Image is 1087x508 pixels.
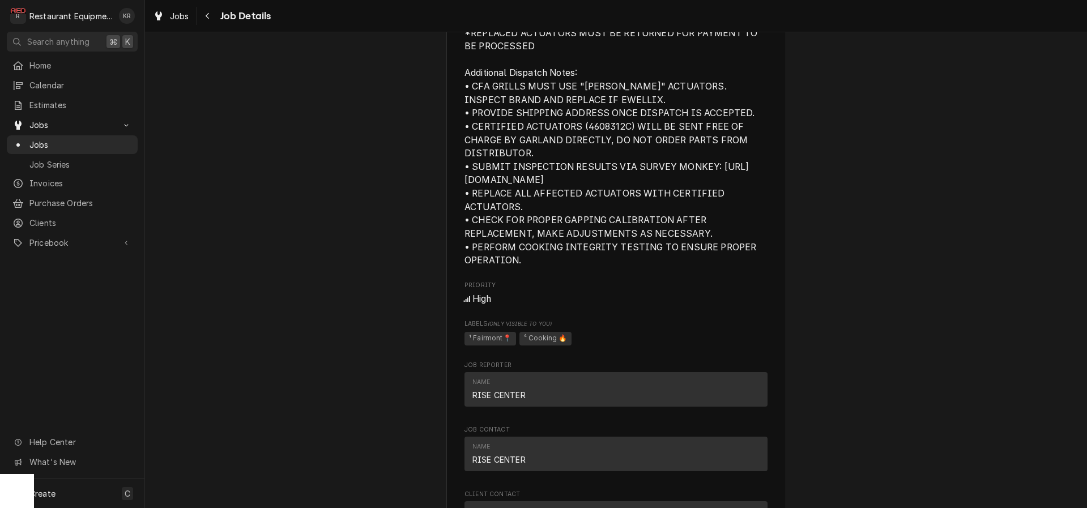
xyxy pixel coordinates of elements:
span: (Only Visible to You) [488,321,552,327]
a: Home [7,56,138,75]
span: Job Contact [464,425,768,434]
span: Help Center [29,436,131,448]
div: Name [472,442,491,451]
span: Calendar [29,79,132,91]
div: Contact [464,372,768,407]
span: ⌘ [109,36,117,48]
div: Job Reporter List [464,372,768,412]
div: Restaurant Equipment Diagnostics's Avatar [10,8,26,24]
span: C [125,488,130,500]
a: Go to Jobs [7,116,138,134]
div: R [10,8,26,24]
div: High [464,292,768,306]
span: Labels [464,319,768,328]
div: RISE CENTER [472,389,526,401]
div: Name [472,378,526,400]
span: What's New [29,456,131,468]
span: Job Reporter [464,361,768,370]
div: Job Reporter [464,361,768,412]
a: Job Series [7,155,138,174]
div: Name [472,378,491,387]
span: Purchase Orders [29,197,132,209]
span: Jobs [170,10,189,22]
span: Job Series [29,159,132,170]
span: Create [29,489,56,498]
a: Purchase Orders [7,194,138,212]
div: Priority [464,281,768,305]
span: Clients [29,217,132,229]
div: Kelli Robinette's Avatar [119,8,135,24]
span: [object Object] [464,330,768,347]
span: Job Details [217,8,271,24]
div: Contact [464,437,768,471]
span: Search anything [27,36,89,48]
a: Go to What's New [7,452,138,471]
a: Jobs [148,7,194,25]
span: Client Contact [464,490,768,499]
span: ⁴ Cooking 🔥 [519,332,572,345]
span: ¹ Fairmont📍 [464,332,516,345]
div: RISE CENTER [472,454,526,466]
span: Jobs [29,139,132,151]
span: Priority [464,281,768,290]
a: Jobs [7,135,138,154]
button: Navigate back [199,7,217,25]
div: Name [472,442,526,465]
span: Home [29,59,132,71]
a: Go to Pricebook [7,233,138,252]
span: Jobs [29,119,115,131]
a: Go to Help Center [7,433,138,451]
a: Estimates [7,96,138,114]
span: Estimates [29,99,132,111]
div: Job Contact [464,425,768,476]
div: KR [119,8,135,24]
div: Restaurant Equipment Diagnostics [29,10,113,22]
a: Calendar [7,76,138,95]
span: Priority [464,292,768,306]
span: K [125,36,130,48]
a: Clients [7,214,138,232]
span: Invoices [29,177,132,189]
a: Invoices [7,174,138,193]
div: [object Object] [464,319,768,347]
div: Job Contact List [464,437,768,476]
button: Search anything⌘K [7,32,138,52]
span: Pricebook [29,237,115,249]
